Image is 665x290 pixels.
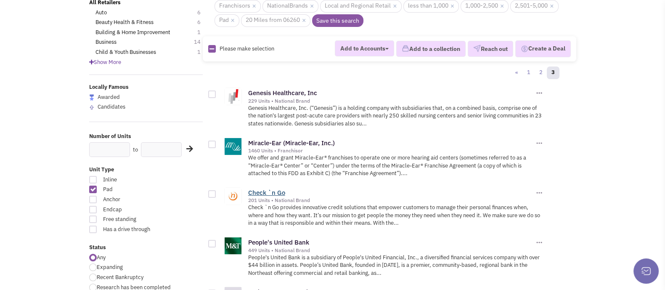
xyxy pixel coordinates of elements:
[550,3,554,10] a: ×
[248,247,534,254] div: 449 Units • National Brand
[310,3,314,10] a: ×
[535,67,547,79] a: 2
[89,94,94,101] img: locallyfamous-largeicon.png
[95,38,117,46] a: Business
[248,204,544,227] p: Check `n Go provides innovative credit solutions that empower customers to manage their personal ...
[97,254,106,261] span: Any
[473,45,481,52] img: VectorPaper_Plane.png
[197,19,209,27] span: 6
[521,44,528,53] img: Deal-Dollar.png
[98,176,168,184] span: Inline
[98,103,125,110] span: Candidates
[402,45,409,52] img: icon-collection-lavender.png
[500,3,504,10] a: ×
[248,98,534,104] div: 229 Units • National Brand
[312,14,363,27] a: Save this search
[547,67,559,79] a: 3
[95,19,154,27] a: Beauty Health & Fitness
[98,93,120,101] span: Awarded
[208,45,216,53] img: Rectangle.png
[468,41,513,57] button: Reach out
[248,104,544,128] p: Genesis Healthcare, Inc. (“Genesis”) is a holding company with subsidiaries that, on a combined b...
[89,83,203,91] label: Locally Famous
[248,89,317,97] a: Genesis Healthcare, Inc
[231,17,235,24] a: ×
[89,133,203,141] label: Number of Units
[98,186,168,194] span: Pad
[89,59,121,66] span: Show More
[450,3,454,10] a: ×
[252,3,256,10] a: ×
[248,254,544,277] p: People's United Bank is a subsidiary of People's United Financial, Inc., a diversified financial ...
[89,244,203,252] label: Status
[248,238,309,246] a: People's United Bank
[248,139,335,147] a: Miracle-Ear (Miracle-Ear, Inc.)
[133,146,138,154] label: to
[515,40,571,57] button: Create a Deal
[197,48,209,56] span: 1
[215,14,239,27] span: Pad
[98,196,168,204] span: Anchor
[197,29,209,37] span: 1
[335,40,394,56] button: Add to Accounts
[194,38,209,46] span: 14
[95,29,170,37] a: Building & Home Improvement
[393,3,397,10] a: ×
[197,9,209,17] span: 6
[97,274,143,281] span: Recent Bankruptcy
[89,166,203,174] label: Unit Type
[396,41,466,57] button: Add to a collection
[98,226,168,234] span: Has a drive through
[97,263,123,271] span: Expanding
[95,48,156,56] a: Child & Youth Businesses
[181,144,192,154] div: Search Nearby
[95,9,107,17] a: Auto
[248,197,534,204] div: 201 Units • National Brand
[220,45,274,52] span: Please make selection
[98,206,168,214] span: Endcap
[89,105,94,110] img: locallyfamous-upvote.png
[511,67,523,79] a: «
[248,147,534,154] div: 1460 Units • Franchisor
[241,14,310,27] span: 20 Miles from 06260
[302,17,306,24] a: ×
[248,189,285,197] a: Check `n Go
[98,216,168,223] span: Free standing
[522,67,535,79] a: 1
[248,154,544,178] p: We offer and grant Miracle-Ear® franchises to operate one or more hearing aid centers (sometimes ...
